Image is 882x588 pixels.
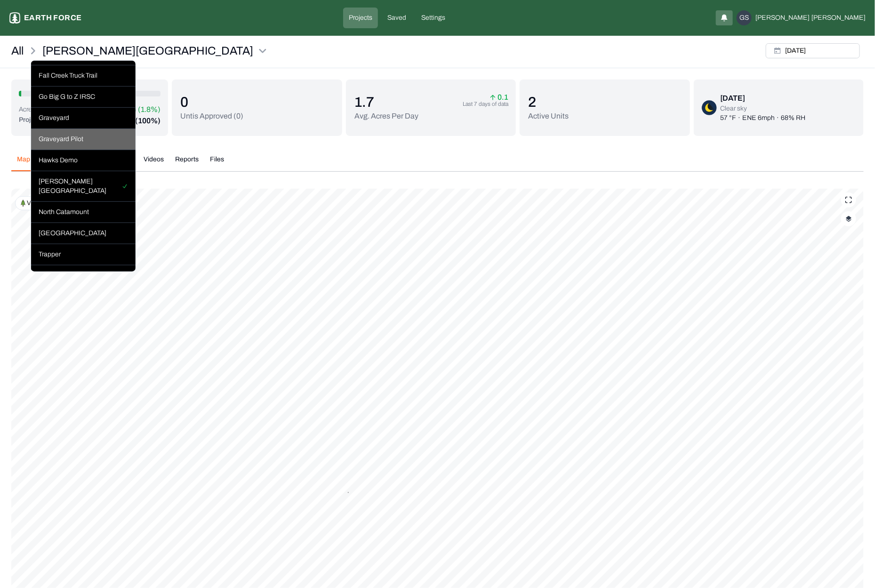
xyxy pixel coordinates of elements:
[31,87,136,108] div: Go Big G to Z IRSC
[31,150,136,171] div: Hawks Demo
[31,65,136,87] div: Fall Creek Truck Trail
[31,129,136,150] div: Graveyard Pilot
[31,108,136,129] div: Graveyard
[31,171,136,202] div: [PERSON_NAME][GEOGRAPHIC_DATA]
[31,223,136,244] div: [GEOGRAPHIC_DATA]
[31,202,136,223] div: North Catamount
[31,265,136,286] div: [PERSON_NAME] Forest
[31,244,136,265] div: Trapper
